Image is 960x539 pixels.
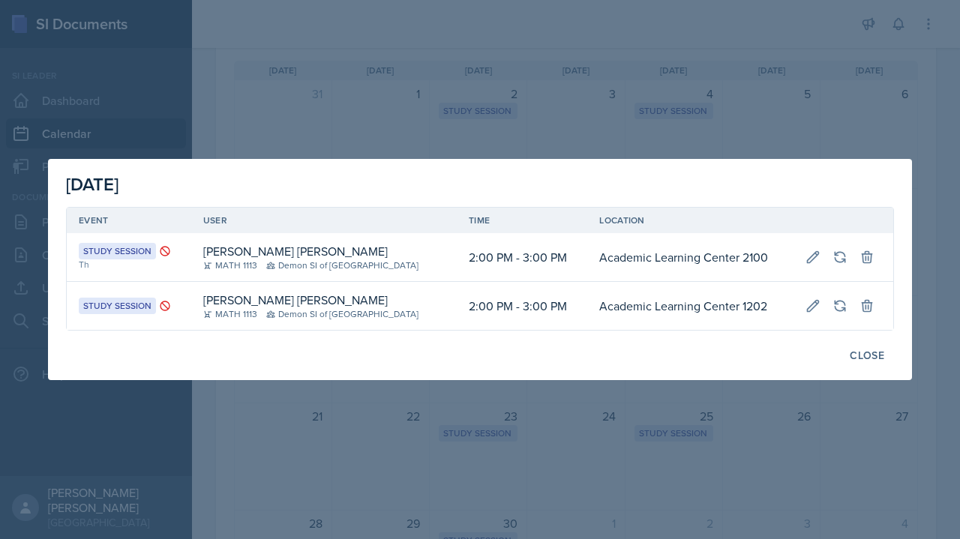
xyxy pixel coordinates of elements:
button: Close [840,343,894,368]
div: Demon SI of [GEOGRAPHIC_DATA] [266,259,418,272]
div: [PERSON_NAME] [PERSON_NAME] [203,291,388,309]
th: Location [587,208,793,233]
td: 2:00 PM - 3:00 PM [457,233,587,282]
td: Academic Learning Center 1202 [587,282,793,330]
div: MATH 1113 [203,259,257,272]
th: Time [457,208,587,233]
td: 2:00 PM - 3:00 PM [457,282,587,330]
div: [PERSON_NAME] [PERSON_NAME] [203,242,388,260]
div: Close [850,349,884,361]
div: MATH 1113 [203,307,257,321]
div: Demon SI of [GEOGRAPHIC_DATA] [266,307,418,321]
div: [DATE] [66,171,894,198]
td: Academic Learning Center 2100 [587,233,793,282]
th: User [191,208,457,233]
